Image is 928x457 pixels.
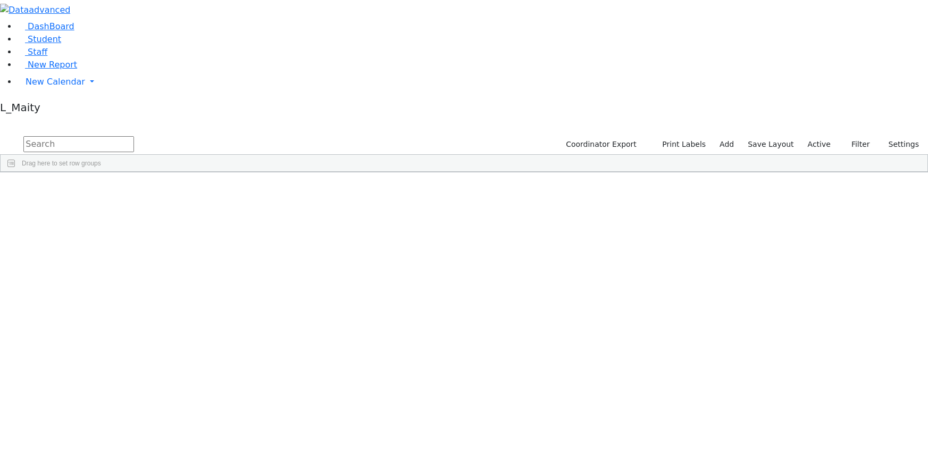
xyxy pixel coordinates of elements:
[743,136,798,153] button: Save Layout
[26,77,85,87] span: New Calendar
[28,21,74,31] span: DashBoard
[715,136,739,153] a: Add
[838,136,875,153] button: Filter
[17,47,47,57] a: Staff
[17,71,928,93] a: New Calendar
[559,136,641,153] button: Coordinator Export
[23,136,134,152] input: Search
[28,34,61,44] span: Student
[803,136,835,153] label: Active
[28,47,47,57] span: Staff
[28,60,77,70] span: New Report
[650,136,710,153] button: Print Labels
[17,21,74,31] a: DashBoard
[17,60,77,70] a: New Report
[875,136,924,153] button: Settings
[17,34,61,44] a: Student
[22,160,101,167] span: Drag here to set row groups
